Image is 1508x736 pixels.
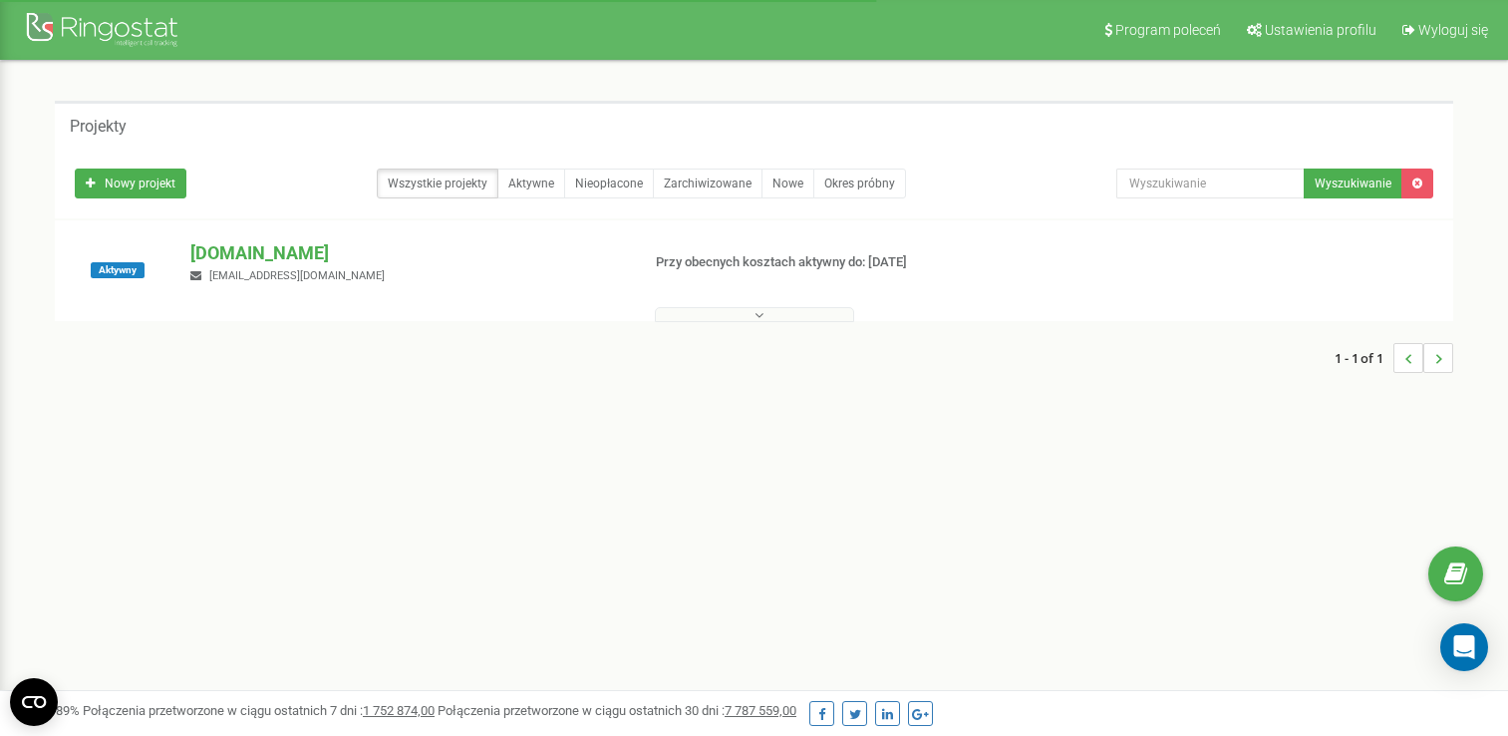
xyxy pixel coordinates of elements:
button: Open CMP widget [10,678,58,726]
input: Wyszukiwanie [1116,169,1305,198]
span: Aktywny [91,262,145,278]
u: 7 787 559,00 [725,703,796,718]
nav: ... [1335,323,1453,393]
h5: Projekty [70,118,127,136]
a: Aktywne [497,169,565,198]
span: Połączenia przetworzone w ciągu ostatnich 30 dni : [438,703,796,718]
u: 1 752 874,00 [363,703,435,718]
span: [EMAIL_ADDRESS][DOMAIN_NAME] [209,269,385,282]
span: Ustawienia profilu [1265,22,1376,38]
p: Przy obecnych kosztach aktywny do: [DATE] [656,253,973,272]
span: Połączenia przetworzone w ciągu ostatnich 7 dni : [83,703,435,718]
a: Okres próbny [813,169,906,198]
span: Wyloguj się [1418,22,1488,38]
a: Wszystkie projekty [377,169,498,198]
div: Open Intercom Messenger [1440,623,1488,671]
a: Nowy projekt [75,169,186,198]
a: Zarchiwizowane [653,169,762,198]
p: [DOMAIN_NAME] [190,240,623,266]
span: Program poleceń [1115,22,1221,38]
a: Nieopłacone [564,169,654,198]
a: Nowe [761,169,814,198]
button: Wyszukiwanie [1304,169,1402,198]
span: 1 - 1 of 1 [1335,343,1393,373]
